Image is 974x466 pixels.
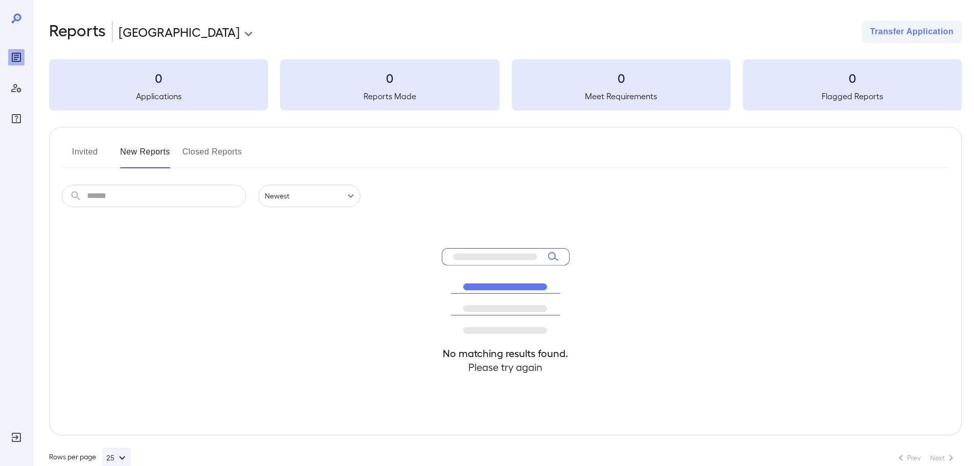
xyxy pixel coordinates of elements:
h5: Reports Made [280,90,499,102]
h3: 0 [512,70,731,86]
h5: Applications [49,90,268,102]
div: FAQ [8,110,25,127]
h2: Reports [49,20,106,43]
h4: Please try again [442,360,570,374]
button: Closed Reports [183,144,242,168]
div: Newest [258,185,360,207]
h4: No matching results found. [442,346,570,360]
button: Invited [62,144,108,168]
div: Reports [8,49,25,65]
h5: Meet Requirements [512,90,731,102]
div: Log Out [8,429,25,446]
button: New Reports [120,144,170,168]
p: [GEOGRAPHIC_DATA] [119,24,240,40]
nav: pagination navigation [890,450,962,466]
button: Transfer Application [862,20,962,43]
h3: 0 [280,70,499,86]
h3: 0 [49,70,268,86]
h3: 0 [743,70,962,86]
summary: 0Applications0Reports Made0Meet Requirements0Flagged Reports [49,59,962,110]
div: Manage Users [8,80,25,96]
h5: Flagged Reports [743,90,962,102]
